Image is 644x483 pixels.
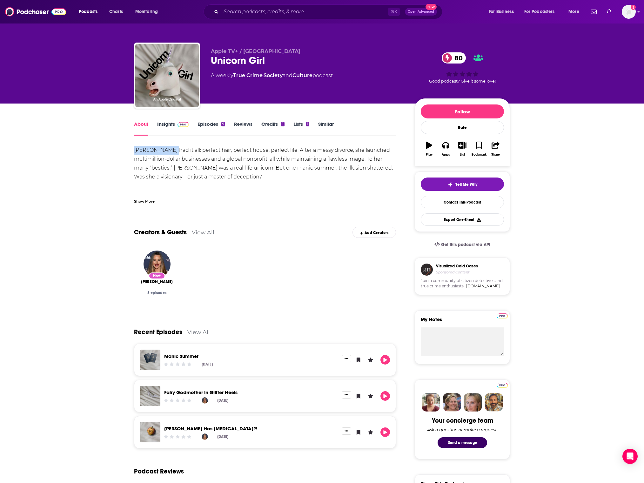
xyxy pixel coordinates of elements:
[429,79,496,84] span: Good podcast? Give it some love!
[415,48,510,88] div: 80Good podcast? Give it some love!
[292,72,312,78] a: Culture
[164,389,238,395] a: Fairy Godmother in Glitter Heels
[163,434,192,439] div: Community Rating: 0 out of 5
[233,72,263,78] a: True Crime
[134,328,182,336] a: Recent Episodes
[427,427,498,432] div: Ask a question or make a request.
[464,393,482,412] img: Jules Profile
[210,4,448,19] div: Search podcasts, credits, & more...
[149,272,165,279] div: Host
[178,122,189,127] img: Podchaser Pro
[491,153,500,157] div: Share
[622,5,636,19] img: User Profile
[443,393,461,412] img: Barbara Profile
[264,72,283,78] a: Society
[141,279,173,284] span: [PERSON_NAME]
[432,417,493,425] div: Your concierge team
[524,7,555,16] span: For Podcasters
[421,278,504,289] span: Join a community of citizen detectives and true crime enthusiasts.
[421,138,437,160] button: Play
[261,121,284,136] a: Credits1
[74,7,106,17] button: open menu
[415,258,510,310] a: Visualized Cold CasesSponsored ContentJoin a community of citizen detectives and true crime enthu...
[604,6,614,17] a: Show notifications dropdown
[211,48,300,54] span: Apple TV+ / [GEOGRAPHIC_DATA]
[163,362,192,367] div: Community Rating: 0 out of 5
[366,427,375,437] button: Leave a Rating
[454,138,471,160] button: List
[192,229,214,236] a: View All
[318,121,334,136] a: Similar
[141,279,173,284] a: Charlie Webster
[421,316,504,327] label: My Notes
[198,121,225,136] a: Episodes9
[283,72,292,78] span: and
[366,391,375,401] button: Leave a Rating
[79,7,97,16] span: Podcasts
[497,313,508,319] img: Podchaser Pro
[588,6,599,17] a: Show notifications dropdown
[484,7,522,17] button: open menu
[134,121,148,136] a: About
[631,5,636,10] svg: Add a profile image
[520,7,564,17] button: open menu
[455,182,477,187] span: Tell Me Why
[568,7,579,16] span: More
[139,291,175,295] div: 8 episodes
[140,350,160,370] img: Manic Summer
[472,153,486,157] div: Bookmark
[293,121,309,136] a: Lists1
[134,228,187,236] a: Creators & Guests
[497,383,508,388] img: Podchaser Pro
[105,7,127,17] a: Charts
[221,122,225,126] div: 9
[281,122,284,126] div: 1
[263,72,264,78] span: ,
[221,7,388,17] input: Search podcasts, credits, & more...
[217,398,228,403] div: [DATE]
[436,270,478,274] h4: Sponsored Content
[306,122,309,126] div: 1
[421,264,433,276] img: coldCase.18b32719.png
[354,355,363,365] button: Bookmark Episode
[217,434,228,439] div: [DATE]
[109,7,123,16] span: Charts
[140,422,160,442] img: Candace Has Cancer?!
[342,391,351,398] button: Show More Button
[429,237,495,252] a: Get this podcast via API
[380,355,390,365] button: Play
[5,6,66,18] img: Podchaser - Follow, Share and Rate Podcasts
[497,312,508,319] a: Pro website
[421,104,504,118] button: Follow
[405,8,437,16] button: Open AdvancedNew
[134,146,396,252] div: [PERSON_NAME] had it all: perfect hair, perfect house, perfect life. After a messy divorce, she l...
[354,391,363,401] button: Bookmark Episode
[471,138,487,160] button: Bookmark
[202,397,208,404] img: Charlie Webster
[421,213,504,226] button: Export One-Sheet
[441,242,490,247] span: Get this podcast via API
[487,138,504,160] button: Share
[448,52,466,64] span: 80
[437,138,454,160] button: Apps
[460,153,465,157] div: List
[421,196,504,208] a: Contact This Podcast
[135,7,158,16] span: Monitoring
[466,284,500,288] a: [DOMAIN_NAME]
[140,386,160,406] img: Fairy Godmother in Glitter Heels
[164,426,258,432] a: Candace Has Cancer?!
[564,7,587,17] button: open menu
[380,391,390,401] button: Play
[144,251,171,278] img: Charlie Webster
[497,382,508,388] a: Pro website
[211,72,333,79] div: A weekly podcast
[352,227,396,238] div: Add Creators
[442,153,450,157] div: Apps
[426,153,433,157] div: Play
[485,393,503,412] img: Jon Profile
[408,10,434,13] span: Open Advanced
